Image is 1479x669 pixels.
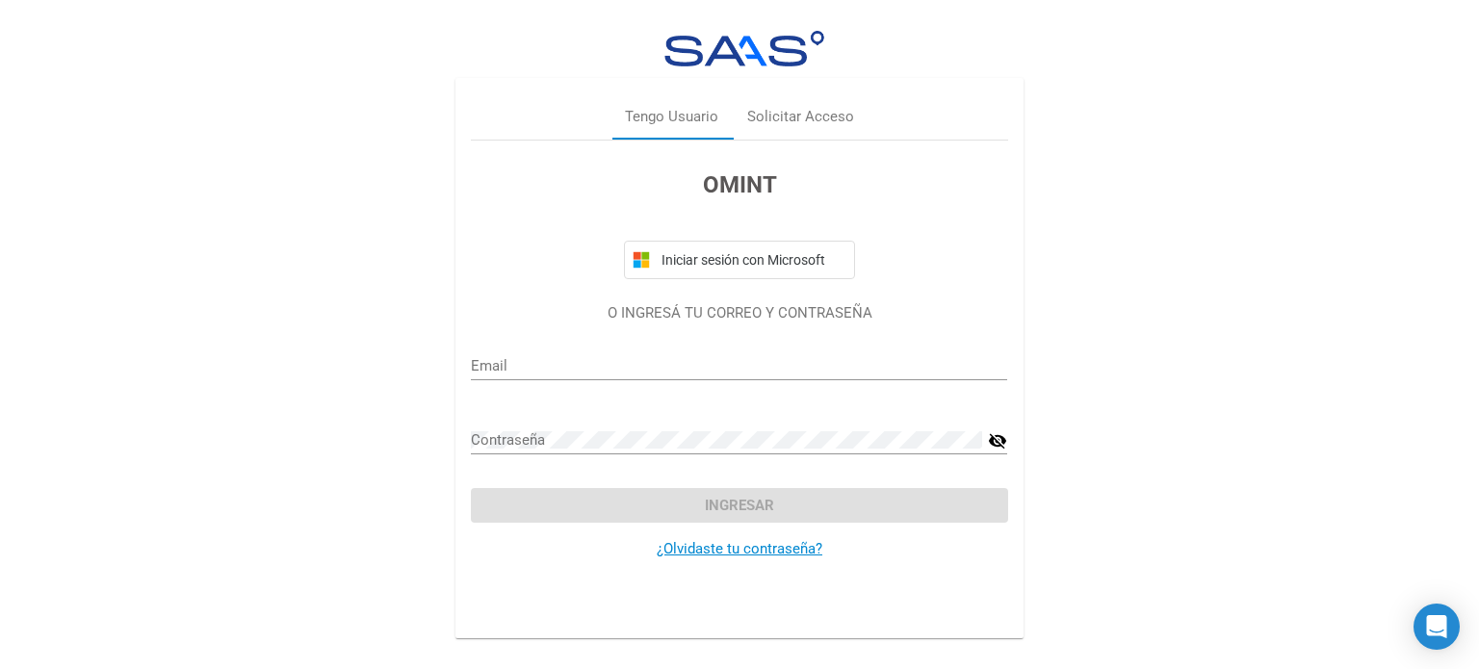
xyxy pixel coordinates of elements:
div: Tengo Usuario [625,106,718,128]
p: O INGRESÁ TU CORREO Y CONTRASEÑA [471,302,1007,324]
div: Solicitar Acceso [747,106,854,128]
button: Iniciar sesión con Microsoft [624,241,855,279]
span: Ingresar [705,497,774,514]
h3: OMINT [471,167,1007,202]
a: ¿Olvidaste tu contraseña? [657,540,822,557]
div: Open Intercom Messenger [1414,604,1460,650]
span: Iniciar sesión con Microsoft [658,252,846,268]
button: Ingresar [471,488,1007,523]
mat-icon: visibility_off [988,429,1007,452]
